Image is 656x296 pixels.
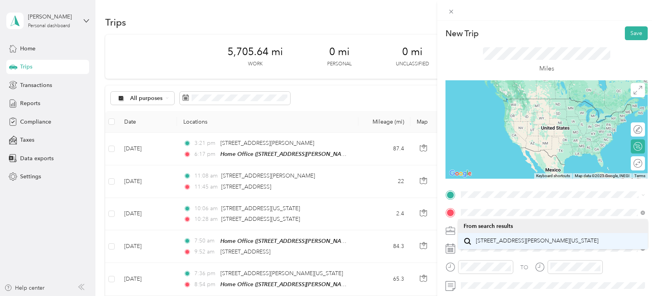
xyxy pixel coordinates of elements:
p: New Trip [445,28,479,39]
a: Open this area in Google Maps (opens a new window) [447,168,473,179]
span: Map data ©2025 Google, INEGI [575,174,630,178]
span: [STREET_ADDRESS][PERSON_NAME][US_STATE] [476,237,598,244]
iframe: Everlance-gr Chat Button Frame [612,252,656,296]
button: Keyboard shortcuts [536,173,570,179]
span: From search results [464,223,513,229]
button: Save [625,26,648,40]
p: Miles [539,64,554,74]
img: Google [447,168,473,179]
div: TO [520,263,528,272]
